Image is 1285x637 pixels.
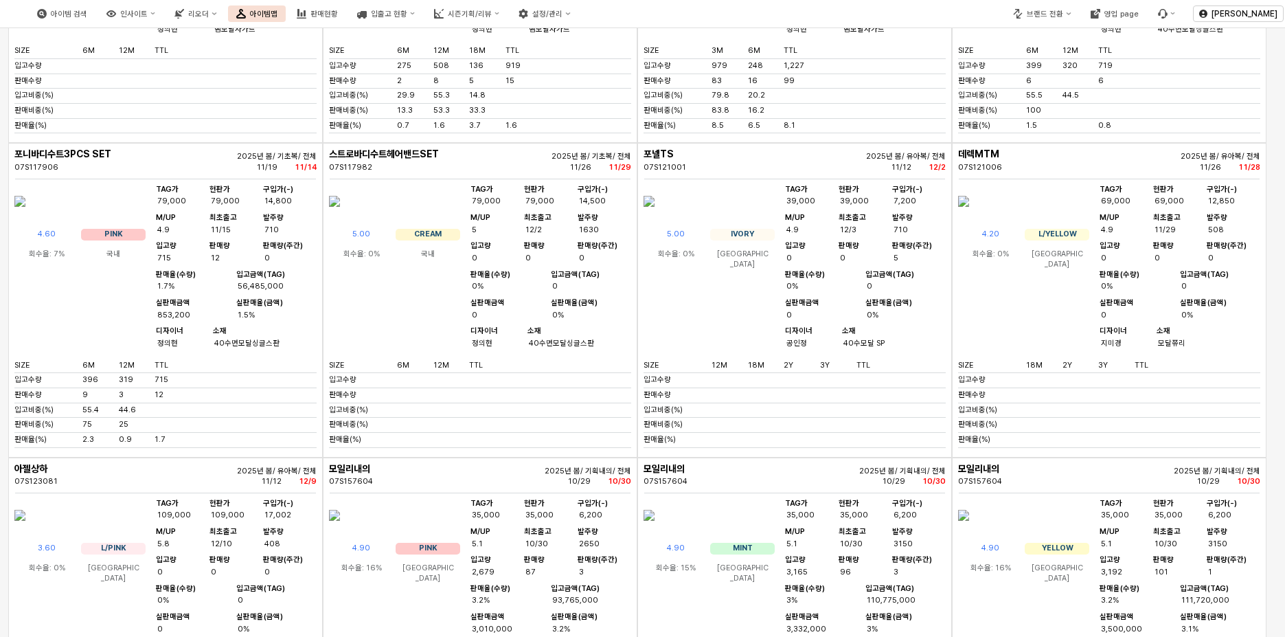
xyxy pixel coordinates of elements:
div: 시즌기획/리뷰 [448,10,492,19]
div: 브랜드 전환 [1027,10,1063,19]
button: 영업 page [1082,5,1147,22]
div: 설정/관리 [532,10,562,19]
button: 브랜드 전환 [1005,5,1079,22]
p: [PERSON_NAME] [1212,8,1277,19]
div: Menu item 6 [1150,5,1183,22]
button: 인사이트 [98,5,163,22]
div: 아이템 검색 [51,10,87,19]
button: 시즌기획/리뷰 [426,5,508,22]
button: 리오더 [166,5,225,22]
button: 아이템 검색 [29,5,95,22]
div: 인사이트 [120,10,148,19]
div: 입출고 현황 [371,10,407,19]
div: 영업 page [1104,10,1139,19]
button: 아이템맵 [228,5,286,22]
div: 아이템맵 [250,10,277,19]
div: 판매현황 [310,10,338,19]
button: 입출고 현황 [349,5,423,22]
button: 판매현황 [288,5,346,22]
button: 설정/관리 [510,5,578,22]
button: [PERSON_NAME] [1193,5,1284,22]
div: 리오더 [188,10,209,19]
